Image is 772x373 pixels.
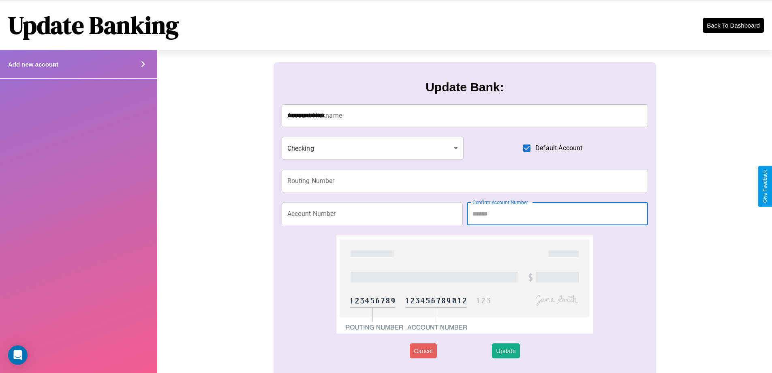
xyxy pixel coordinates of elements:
[762,170,768,203] div: Give Feedback
[473,199,528,206] label: Confirm Account Number
[410,343,437,358] button: Cancel
[282,137,464,160] div: Checking
[8,61,58,68] h4: Add new account
[8,345,28,365] div: Open Intercom Messenger
[492,343,520,358] button: Update
[535,143,582,153] span: Default Account
[703,18,764,33] button: Back To Dashboard
[336,235,593,334] img: check
[426,80,504,94] h3: Update Bank:
[8,9,179,42] h1: Update Banking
